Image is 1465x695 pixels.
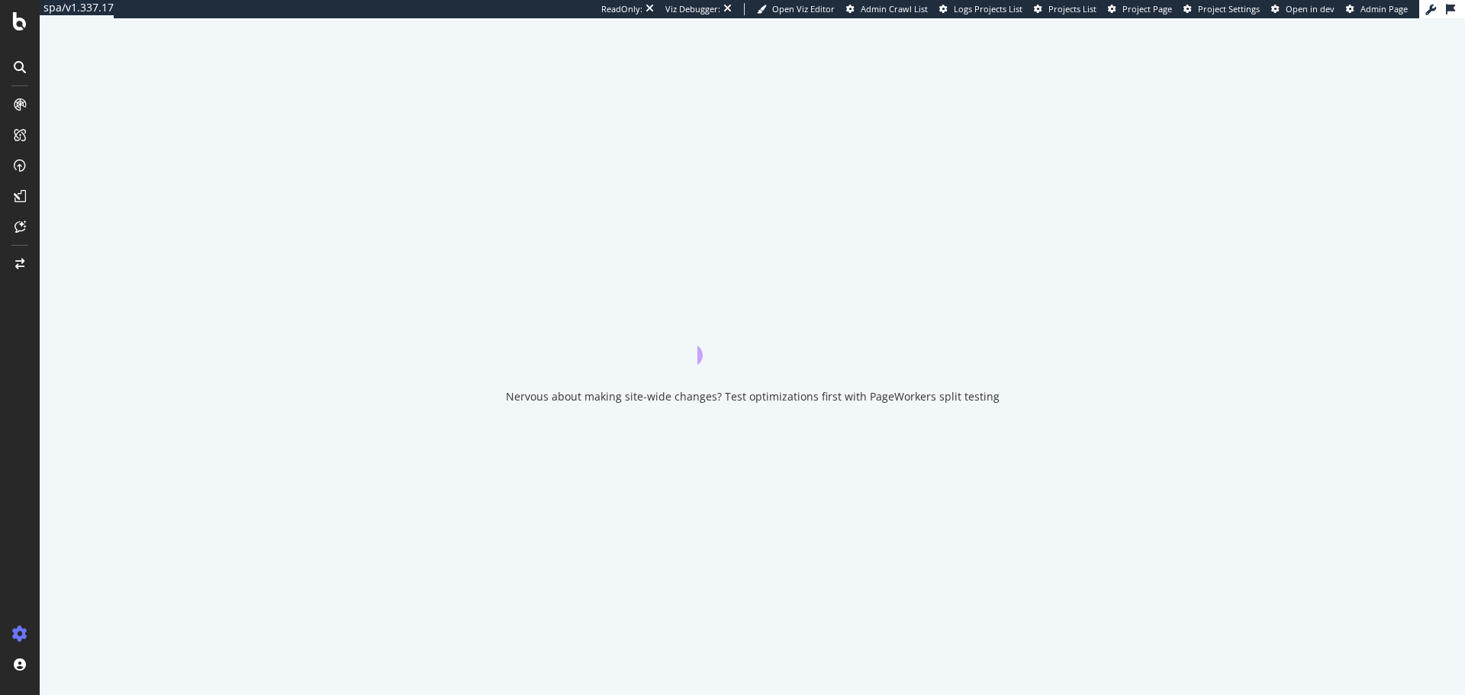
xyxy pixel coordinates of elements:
a: Open in dev [1271,3,1335,15]
span: Project Settings [1198,3,1260,14]
span: Open in dev [1286,3,1335,14]
div: animation [697,310,807,365]
span: Admin Crawl List [861,3,928,14]
a: Open Viz Editor [757,3,835,15]
a: Projects List [1034,3,1096,15]
a: Project Settings [1183,3,1260,15]
span: Logs Projects List [954,3,1022,14]
a: Project Page [1108,3,1172,15]
div: ReadOnly: [601,3,642,15]
span: Open Viz Editor [772,3,835,14]
span: Admin Page [1360,3,1408,14]
span: Project Page [1122,3,1172,14]
a: Admin Page [1346,3,1408,15]
div: Nervous about making site-wide changes? Test optimizations first with PageWorkers split testing [506,389,1000,404]
a: Logs Projects List [939,3,1022,15]
a: Admin Crawl List [846,3,928,15]
span: Projects List [1048,3,1096,14]
div: Viz Debugger: [665,3,720,15]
